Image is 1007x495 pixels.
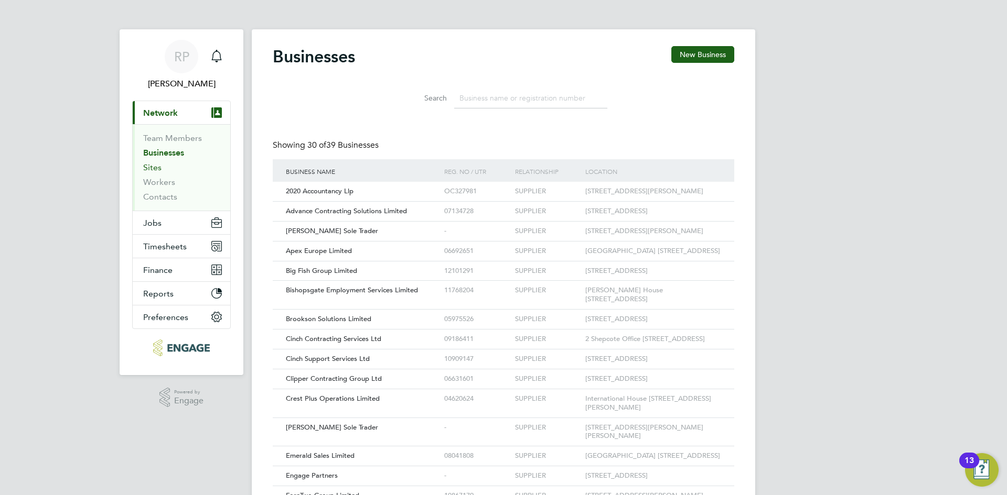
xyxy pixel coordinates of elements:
[442,222,512,241] div: -
[583,182,724,201] div: [STREET_ADDRESS][PERSON_NAME]
[283,446,724,455] a: Emerald Sales Limited08041808SUPPLIER[GEOGRAPHIC_DATA] [STREET_ADDRESS]
[442,281,512,300] div: 11768204
[512,329,583,349] div: SUPPLIER
[286,374,382,383] span: Clipper Contracting Group Ltd
[583,261,724,281] div: [STREET_ADDRESS]
[442,466,512,486] div: -
[283,280,724,289] a: Bishopsgate Employment Services Limited11768204SUPPLIER[PERSON_NAME] House [STREET_ADDRESS]
[512,159,583,183] div: Relationship
[283,159,442,183] div: Business Name
[286,285,418,294] span: Bishopsgate Employment Services Limited
[143,312,188,322] span: Preferences
[143,289,174,299] span: Reports
[132,339,231,356] a: Go to home page
[583,310,724,329] div: [STREET_ADDRESS]
[442,241,512,261] div: 06692651
[143,192,177,202] a: Contacts
[307,140,379,150] span: 39 Businesses
[583,202,724,221] div: [STREET_ADDRESS]
[286,451,355,460] span: Emerald Sales Limited
[283,389,724,398] a: Crest Plus Operations Limited04620624SUPPLIERInternational House [STREET_ADDRESS][PERSON_NAME]
[512,446,583,466] div: SUPPLIER
[442,446,512,466] div: 08041808
[283,181,724,190] a: 2020 Accountancy LlpOC327981SUPPLIER[STREET_ADDRESS][PERSON_NAME]
[143,241,187,251] span: Timesheets
[286,246,352,255] span: Apex Europe Limited
[286,471,338,480] span: Engage Partners
[965,453,999,487] button: Open Resource Center, 13 new notifications
[133,282,230,305] button: Reports
[583,389,724,417] div: International House [STREET_ADDRESS][PERSON_NAME]
[286,423,378,432] span: [PERSON_NAME] Sole Trader
[583,369,724,389] div: [STREET_ADDRESS]
[442,261,512,281] div: 12101291
[286,186,353,195] span: 2020 Accountancy Llp
[286,226,378,235] span: [PERSON_NAME] Sole Trader
[454,88,607,108] input: Business name or registration number
[153,339,209,356] img: northbuildrecruit-logo-retina.png
[143,265,173,275] span: Finance
[133,258,230,281] button: Finance
[159,388,204,408] a: Powered byEngage
[512,418,583,437] div: SUPPLIER
[583,241,724,261] div: [GEOGRAPHIC_DATA] [STREET_ADDRESS]
[442,349,512,369] div: 10909147
[512,389,583,409] div: SUPPLIER
[442,329,512,349] div: 09186411
[133,305,230,328] button: Preferences
[286,266,357,275] span: Big Fish Group Limited
[512,241,583,261] div: SUPPLIER
[174,50,189,63] span: RP
[583,446,724,466] div: [GEOGRAPHIC_DATA] [STREET_ADDRESS]
[286,354,370,363] span: Cinch Support Services Ltd
[143,108,178,118] span: Network
[283,241,724,250] a: Apex Europe Limited06692651SUPPLIER[GEOGRAPHIC_DATA] [STREET_ADDRESS]
[143,218,162,228] span: Jobs
[143,148,184,158] a: Businesses
[283,221,724,230] a: [PERSON_NAME] Sole Trader-SUPPLIER[STREET_ADDRESS][PERSON_NAME]
[283,466,724,475] a: Engage Partners-SUPPLIER[STREET_ADDRESS]
[671,46,734,63] button: New Business
[283,369,724,378] a: Clipper Contracting Group Ltd06631601SUPPLIER[STREET_ADDRESS]
[512,261,583,281] div: SUPPLIER
[512,369,583,389] div: SUPPLIER
[283,486,724,494] a: ForeTwo Group Limited10867179SUPPLIER[STREET_ADDRESS][PERSON_NAME]
[442,310,512,329] div: 05975526
[283,417,724,426] a: [PERSON_NAME] Sole Trader-SUPPLIER[STREET_ADDRESS][PERSON_NAME][PERSON_NAME]
[442,159,512,183] div: Reg. No / UTR
[512,281,583,300] div: SUPPLIER
[283,329,724,338] a: Cinch Contracting Services Ltd09186411SUPPLIER2 Shepcote Office [STREET_ADDRESS]
[133,235,230,258] button: Timesheets
[512,182,583,201] div: SUPPLIER
[965,460,974,474] div: 13
[273,140,381,151] div: Showing
[286,394,380,403] span: Crest Plus Operations Limited
[283,349,724,358] a: Cinch Support Services Ltd10909147SUPPLIER[STREET_ADDRESS]
[283,309,724,318] a: Brookson Solutions Limited05975526SUPPLIER[STREET_ADDRESS]
[273,46,355,67] h2: Businesses
[307,140,326,150] span: 30 of
[133,124,230,211] div: Network
[174,388,203,397] span: Powered by
[133,211,230,234] button: Jobs
[286,334,381,343] span: Cinch Contracting Services Ltd
[583,281,724,309] div: [PERSON_NAME] House [STREET_ADDRESS]
[283,261,724,270] a: Big Fish Group Limited12101291SUPPLIER[STREET_ADDRESS]
[132,40,231,90] a: RP[PERSON_NAME]
[442,369,512,389] div: 06631601
[512,202,583,221] div: SUPPLIER
[133,101,230,124] button: Network
[442,202,512,221] div: 07134728
[583,349,724,369] div: [STREET_ADDRESS]
[512,466,583,486] div: SUPPLIER
[132,78,231,90] span: Richard Pogmore
[512,349,583,369] div: SUPPLIER
[400,93,447,103] label: Search
[583,466,724,486] div: [STREET_ADDRESS]
[120,29,243,375] nav: Main navigation
[583,222,724,241] div: [STREET_ADDRESS][PERSON_NAME]
[174,397,203,405] span: Engage
[583,159,724,183] div: Location
[583,418,724,446] div: [STREET_ADDRESS][PERSON_NAME][PERSON_NAME]
[286,314,371,323] span: Brookson Solutions Limited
